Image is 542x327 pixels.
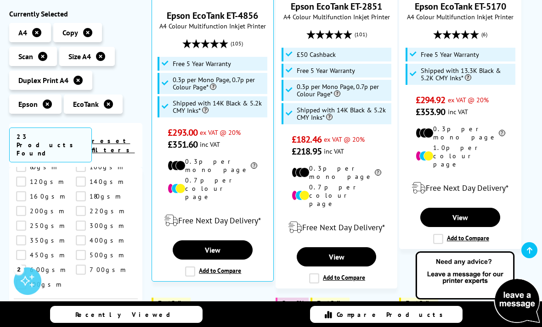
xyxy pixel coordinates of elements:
[310,306,463,323] a: Compare Products
[420,208,500,227] a: View
[291,0,382,12] a: Epson EcoTank ET-2851
[16,191,76,201] a: 160gsm
[76,191,135,201] a: 180gsm
[399,298,438,308] button: Best Seller
[324,147,344,155] span: inc VAT
[421,51,479,58] span: Free 5 Year Warranty
[281,215,393,240] div: modal_delivery
[76,177,135,187] a: 140gsm
[297,67,355,74] span: Free 5 Year Warranty
[292,164,381,181] li: 0.3p per mono page
[50,306,203,323] a: Recently Viewed
[168,127,198,139] span: £293.00
[18,28,27,37] span: A4
[14,264,24,274] div: 2
[317,299,345,306] span: Best Seller
[324,135,365,144] span: ex VAT @ 20%
[200,140,220,149] span: inc VAT
[157,208,269,233] div: modal_delivery
[297,106,389,121] span: Shipped with 14K Black & 5.2k CMY Inks*
[200,128,241,137] span: ex VAT @ 20%
[16,162,76,172] a: 80gsm
[297,51,336,58] span: £50 Cashback
[16,265,76,275] a: 600gsm
[421,67,513,82] span: Shipped with 13.3K Black & 5.2K CMY Inks*
[168,157,257,174] li: 0.3p per mono page
[68,52,91,61] span: Size A4
[433,234,489,244] label: Add to Compare
[337,310,448,319] span: Compare Products
[281,12,393,21] span: A4 Colour Multifunction Inkjet Printer
[406,299,434,306] span: Best Seller
[173,100,265,114] span: Shipped with 14K Black & 5.2k CMY Inks*
[16,206,76,216] a: 200gsm
[413,250,542,325] img: Open Live Chat window
[168,176,257,201] li: 0.7p per colour page
[157,22,269,30] span: A4 Colour Multifunction Inkjet Printer
[173,60,231,67] span: Free 5 Year Warranty
[231,35,243,52] span: (105)
[76,221,135,231] a: 300gsm
[16,235,76,245] a: 350gsm
[76,162,135,172] a: 100gsm
[167,10,258,22] a: Epson EcoTank ET-4856
[309,273,365,283] label: Add to Compare
[76,250,135,260] a: 500gsm
[448,95,489,104] span: ex VAT @ 20%
[168,139,198,150] span: £351.60
[292,133,322,145] span: £182.46
[62,28,78,37] span: Copy
[416,106,446,118] span: £353.90
[73,100,99,109] span: EcoTank
[355,26,367,43] span: (101)
[9,127,92,162] span: 23 Products Found
[16,250,76,260] a: 450gsm
[404,175,516,201] div: modal_delivery
[297,83,389,98] span: 0.3p per Mono Page, 0.7p per Colour Page*
[292,183,381,208] li: 0.7p per colour page
[416,125,505,141] li: 0.3p per mono page
[415,0,506,12] a: Epson EcoTank ET-5170
[18,52,33,61] span: Scan
[9,9,142,18] div: Currently Selected
[16,279,76,289] a: 800gsm
[185,266,241,277] label: Add to Compare
[18,76,68,85] span: Duplex Print A4
[404,12,516,21] span: A4 Colour Multifunction Inkjet Printer
[158,299,186,306] span: Best Seller
[448,107,468,116] span: inc VAT
[416,144,505,168] li: 1.0p per colour page
[311,298,350,308] button: Best Seller
[152,298,191,308] button: Best Seller
[16,177,76,187] a: 120gsm
[18,100,38,109] span: Epson
[76,265,135,275] a: 700gsm
[173,240,253,260] a: View
[297,247,377,266] a: View
[276,298,309,308] button: Save 8%
[76,206,135,216] a: 220gsm
[282,299,304,306] span: Save 8%
[481,26,487,43] span: (6)
[173,76,265,91] span: 0.3p per Mono Page, 0.7p per Colour Page*
[16,221,76,231] a: 250gsm
[416,94,446,106] span: £294.92
[92,137,135,154] a: reset filters
[76,235,135,245] a: 400gsm
[75,310,180,319] span: Recently Viewed
[292,145,322,157] span: £218.95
